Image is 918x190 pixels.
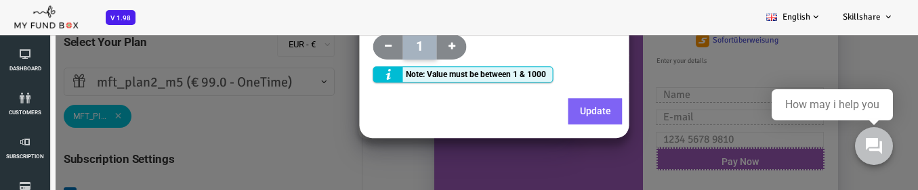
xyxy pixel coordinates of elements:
iframe: Launcher button frame [843,116,904,176]
span: Skillshare [843,11,881,22]
img: mfboff.png [14,2,79,29]
h6: Update Quantity [337,167,579,189]
button: × [568,164,579,185]
span: V 1.98 [106,10,135,25]
a: V 1.98 [106,12,135,22]
div: How may i help you [785,99,879,111]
